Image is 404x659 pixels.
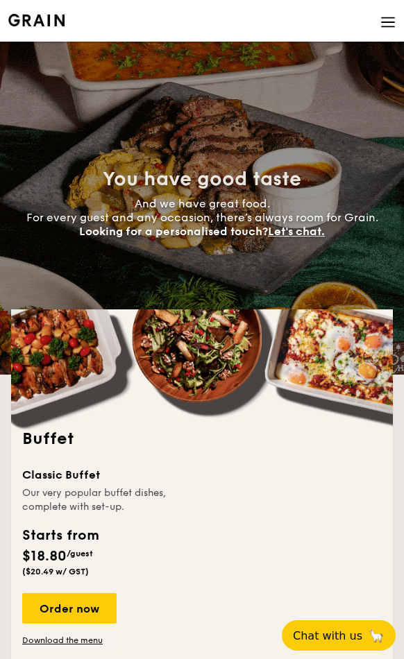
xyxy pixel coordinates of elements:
[8,14,65,26] img: Grain
[380,15,396,30] img: icon-hamburger-menu.db5d7e83.svg
[22,635,117,646] a: Download the menu
[79,225,268,238] span: Looking for a personalised touch?
[282,620,396,651] button: Chat with us🦙
[103,167,301,191] span: You have good taste
[22,548,67,565] span: $18.80
[67,549,93,558] span: /guest
[22,593,117,624] div: Order now
[22,486,185,514] div: Our very popular buffet dishes, complete with set-up.
[22,467,185,483] div: Classic Buffet
[8,14,65,26] a: Logotype
[22,428,382,450] h2: Buffet
[22,525,98,546] div: Starts from
[26,197,378,238] span: And we have great food. For every guest and any occasion, there’s always room for Grain.
[293,629,362,642] span: Chat with us
[268,225,325,238] span: Let's chat.
[22,567,89,576] span: ($20.49 w/ GST)
[368,628,385,644] span: 🦙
